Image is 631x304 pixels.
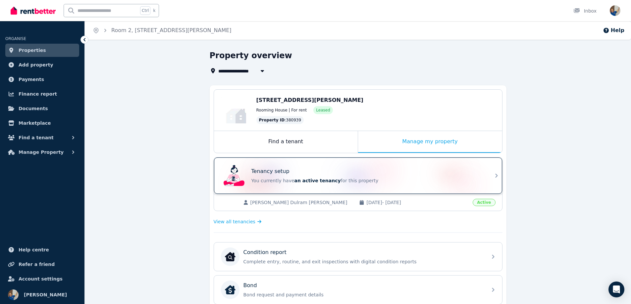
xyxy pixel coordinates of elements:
span: an active tenancy [294,178,341,183]
a: Marketplace [5,116,79,130]
button: Help [603,26,624,34]
p: Tenancy setup [251,167,289,175]
div: Manage my property [358,131,502,153]
p: Complete entry, routine, and exit inspections with digital condition reports [243,258,483,265]
span: [PERSON_NAME] Dulram [PERSON_NAME] [250,199,353,206]
div: Open Intercom Messenger [608,282,624,297]
span: Account settings [19,275,63,283]
span: [DATE] - [DATE] [366,199,469,206]
a: View all tenancies [214,218,262,225]
p: Bond [243,282,257,289]
a: BondBondBond request and payment details [214,276,502,304]
span: [STREET_ADDRESS][PERSON_NAME] [256,97,363,103]
span: Add property [19,61,53,69]
span: ORGANISE [5,36,26,41]
h1: Property overview [210,50,292,61]
div: Find a tenant [214,131,358,153]
a: Documents [5,102,79,115]
img: Andy Jeffery [610,5,620,16]
p: Condition report [243,248,287,256]
span: Property ID [259,117,285,123]
span: Ctrl [140,6,150,15]
a: Add property [5,58,79,71]
div: Inbox [573,8,597,14]
a: Payments [5,73,79,86]
a: Properties [5,44,79,57]
span: Find a tenant [19,134,54,142]
a: Tenancy setupTenancy setupYou currently havean active tenancyfor this property [214,157,502,194]
span: Active [473,199,495,206]
a: Help centre [5,243,79,256]
span: [PERSON_NAME] [24,291,67,299]
span: Properties [19,46,46,54]
span: Marketplace [19,119,51,127]
span: k [153,8,155,13]
img: Tenancy setup [224,165,245,186]
span: View all tenancies [214,218,255,225]
img: RentBetter [11,6,56,16]
div: : 380939 [256,116,304,124]
p: Bond request and payment details [243,291,483,298]
a: Room 2, [STREET_ADDRESS][PERSON_NAME] [111,27,232,33]
span: Payments [19,75,44,83]
img: Andy Jeffery [8,289,19,300]
span: Leased [316,108,330,113]
a: Condition reportCondition reportComplete entry, routine, and exit inspections with digital condit... [214,242,502,271]
span: Refer a friend [19,260,55,268]
span: Help centre [19,246,49,254]
span: Rooming House | For rent [256,108,307,113]
span: Documents [19,105,48,112]
img: Bond [225,284,236,295]
p: You currently have for this property [251,177,483,184]
span: Finance report [19,90,57,98]
a: Refer a friend [5,258,79,271]
span: Manage Property [19,148,64,156]
img: Condition report [225,251,236,262]
a: Finance report [5,87,79,101]
a: Account settings [5,272,79,285]
button: Manage Property [5,146,79,159]
nav: Breadcrumb [85,21,239,40]
button: Find a tenant [5,131,79,144]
